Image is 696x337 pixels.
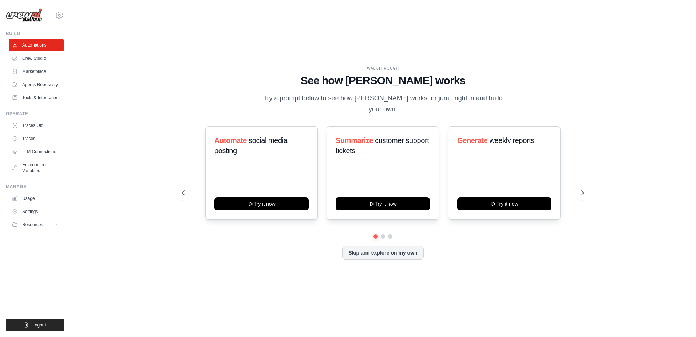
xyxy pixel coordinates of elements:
button: Try it now [457,197,551,210]
span: Logout [32,322,46,328]
a: Usage [9,193,64,204]
h1: See how [PERSON_NAME] works [182,74,584,87]
button: Logout [6,319,64,331]
a: LLM Connections [9,146,64,158]
p: Try a prompt below to see how [PERSON_NAME] works, or jump right in and build your own. [261,93,505,115]
img: Logo [6,8,42,23]
div: WALKTHROUGH [182,66,584,71]
span: Resources [22,222,43,228]
span: Automate [214,136,247,144]
a: Traces [9,133,64,144]
a: Settings [9,206,64,217]
span: social media posting [214,136,288,155]
a: Tools & Integrations [9,92,64,104]
div: Build [6,31,64,36]
a: Environment Variables [9,159,64,177]
a: Agents Repository [9,79,64,90]
span: Generate [457,136,488,144]
button: Skip and explore on my own [342,246,423,260]
button: Try it now [336,197,430,210]
a: Crew Studio [9,53,64,64]
button: Try it now [214,197,309,210]
span: Summarize [336,136,373,144]
a: Automations [9,39,64,51]
span: customer support tickets [336,136,429,155]
span: weekly reports [489,136,534,144]
div: Manage [6,184,64,190]
div: Operate [6,111,64,117]
a: Traces Old [9,120,64,131]
button: Resources [9,219,64,231]
a: Marketplace [9,66,64,77]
